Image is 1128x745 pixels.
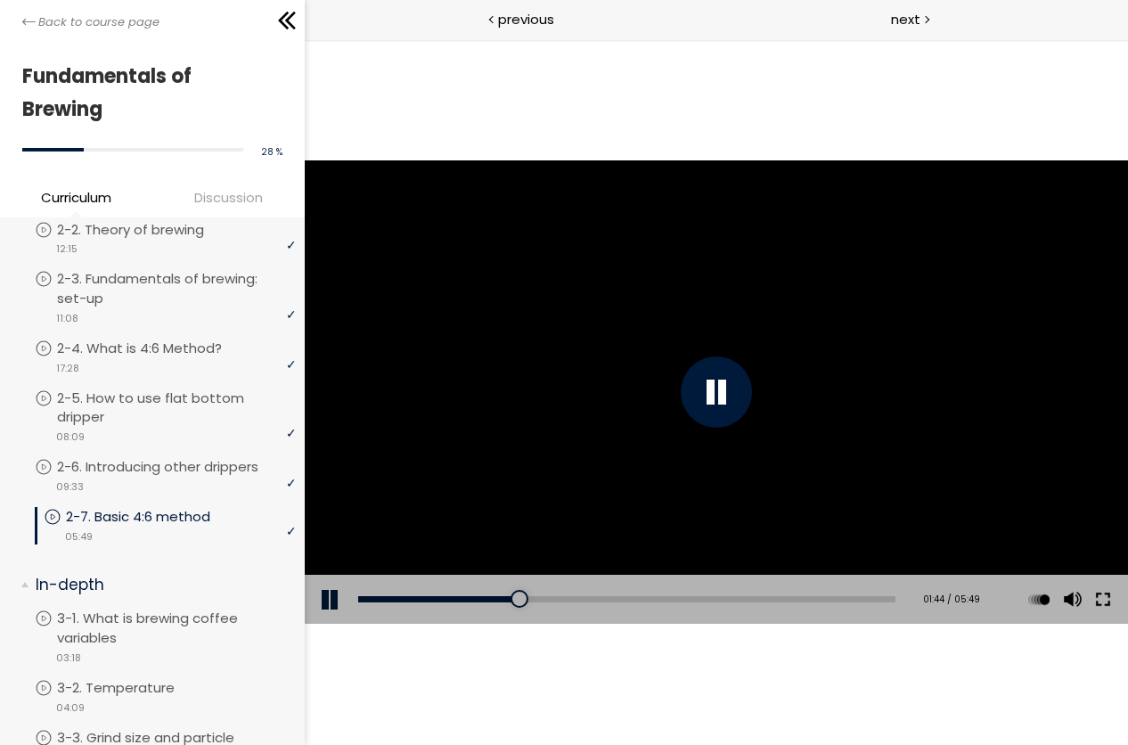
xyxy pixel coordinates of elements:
[721,536,748,585] button: Play back rate
[57,269,296,308] p: 2-3. Fundamentals of brewing: set-up
[56,651,81,666] span: 03:18
[718,536,750,585] div: Change playback rate
[41,187,111,208] span: Curriculum
[157,187,300,208] span: Discussion
[22,13,159,31] a: Back to course page
[498,9,554,29] span: previous
[607,553,675,568] div: 01:44 / 05:49
[57,339,257,358] p: 2-4. What is 4:6 Method?
[261,145,282,159] span: 28 %
[57,457,294,477] p: 2-6. Introducing other drippers
[753,536,780,585] button: Volume
[65,529,93,544] span: 05:49
[36,574,282,596] p: In-depth
[56,311,78,326] span: 11:08
[56,361,79,376] span: 17:28
[38,13,159,31] span: Back to course page
[57,609,296,648] p: 3-1. What is brewing coffee variables
[891,9,920,29] span: next
[22,60,274,127] h1: Fundamentals of Brewing
[56,242,78,257] span: 12:15
[57,389,296,428] p: 2-5. How to use flat bottom dripper
[66,507,246,527] p: 2-7. Basic 4:6 method
[56,479,84,495] span: 09:33
[57,220,240,240] p: 2-2. Theory of brewing
[56,430,85,445] span: 08:09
